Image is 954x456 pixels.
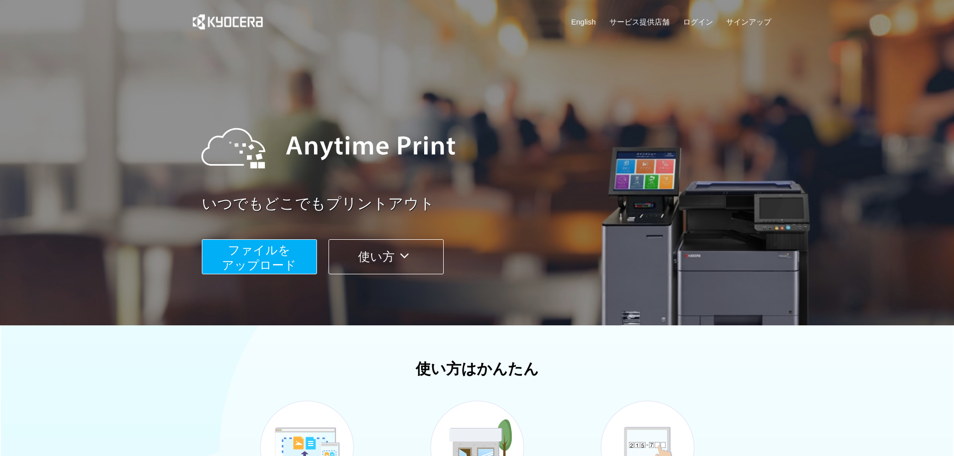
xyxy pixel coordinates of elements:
button: ファイルを​​アップロード [202,239,317,274]
a: ログイン [683,17,713,27]
a: サービス提供店舗 [609,17,670,27]
a: サインアップ [726,17,771,27]
a: いつでもどこでもプリントアウト [202,193,778,215]
span: ファイルを ​​アップロード [222,243,296,272]
a: English [571,17,596,27]
button: 使い方 [329,239,444,274]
